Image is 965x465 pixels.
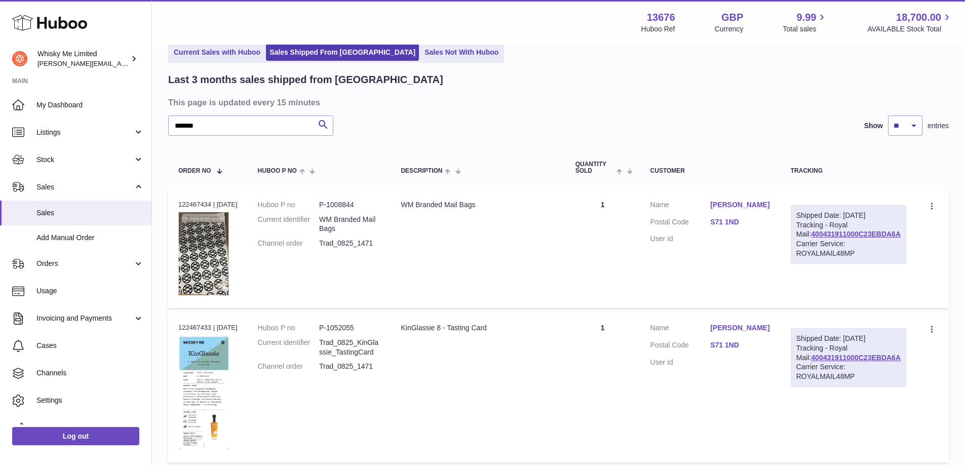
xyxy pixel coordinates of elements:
a: Log out [12,427,139,445]
span: Cases [36,341,144,351]
dt: Huboo P no [258,200,319,210]
div: Whisky Me Limited [37,49,129,68]
span: Orders [36,259,133,268]
span: Description [401,168,442,174]
span: [PERSON_NAME][EMAIL_ADDRESS][DOMAIN_NAME] [37,59,203,67]
div: Shipped Date: [DATE] [796,334,901,343]
a: S71 1ND [710,340,770,350]
div: Tracking - Royal Mail: [791,205,906,264]
img: frances@whiskyshop.com [12,51,27,66]
a: Sales Shipped From [GEOGRAPHIC_DATA] [266,44,419,61]
dt: Channel order [258,239,319,248]
label: Show [864,121,883,131]
img: 1752740623.png [178,335,229,450]
div: Shipped Date: [DATE] [796,211,901,220]
dd: P-1008844 [319,200,380,210]
dt: Postal Code [650,217,711,229]
a: [PERSON_NAME] [710,323,770,333]
dt: Huboo P no [258,323,319,333]
h3: This page is updated every 15 minutes [168,97,946,108]
a: S71 1ND [710,217,770,227]
dt: User Id [650,358,711,367]
span: My Dashboard [36,100,144,110]
td: 1 [565,313,640,462]
div: Carrier Service: ROYALMAIL48MP [796,362,901,381]
span: AVAILABLE Stock Total [867,24,953,34]
strong: 13676 [647,11,675,24]
a: 400431911000C23EBDA6A [811,354,901,362]
span: 9.99 [797,11,817,24]
span: 18,700.00 [896,11,941,24]
dd: WM Branded Mail Bags [319,215,380,234]
span: Channels [36,368,144,378]
span: Stock [36,155,133,165]
div: Tracking - Royal Mail: [791,328,906,387]
span: Add Manual Order [36,233,144,243]
dd: P-1052055 [319,323,380,333]
td: 1 [565,190,640,308]
a: 400431911000C23EBDA6A [811,230,901,238]
dt: Channel order [258,362,319,371]
div: 122467433 | [DATE] [178,323,238,332]
span: Returns [36,423,144,433]
span: entries [928,121,949,131]
a: Current Sales with Huboo [170,44,264,61]
span: Huboo P no [258,168,297,174]
dd: Trad_0825_1471 [319,362,380,371]
span: Quantity Sold [575,161,614,174]
dt: Current identifier [258,215,319,234]
a: 9.99 Total sales [783,11,828,34]
span: Total sales [783,24,828,34]
dt: Name [650,200,711,212]
span: Settings [36,396,144,405]
div: Customer [650,168,770,174]
dd: Trad_0825_KinGlassie_TastingCard [319,338,380,357]
div: 122467434 | [DATE] [178,200,238,209]
dt: Postal Code [650,340,711,353]
span: Listings [36,128,133,137]
h2: Last 3 months sales shipped from [GEOGRAPHIC_DATA] [168,73,443,87]
span: Sales [36,208,144,218]
span: Usage [36,286,144,296]
div: Carrier Service: ROYALMAIL48MP [796,239,901,258]
dt: Current identifier [258,338,319,357]
span: Sales [36,182,133,192]
div: KinGlassie 8 - Tasting Card [401,323,555,333]
div: Currency [715,24,744,34]
div: WM Branded Mail Bags [401,200,555,210]
dt: User Id [650,234,711,244]
div: Huboo Ref [641,24,675,34]
strong: GBP [721,11,743,24]
span: Invoicing and Payments [36,314,133,323]
dd: Trad_0825_1471 [319,239,380,248]
div: Tracking [791,168,906,174]
img: 1725358317.png [178,212,229,295]
span: Order No [178,168,211,174]
a: [PERSON_NAME] [710,200,770,210]
a: Sales Not With Huboo [421,44,502,61]
dt: Name [650,323,711,335]
a: 18,700.00 AVAILABLE Stock Total [867,11,953,34]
